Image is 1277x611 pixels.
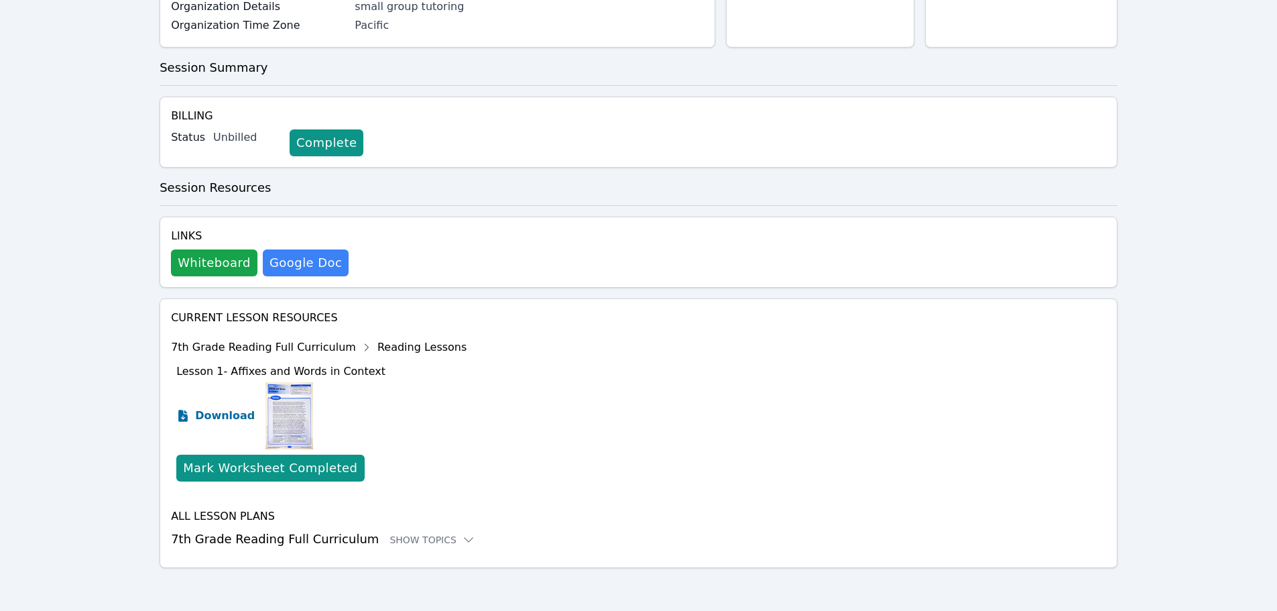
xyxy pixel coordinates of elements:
label: Organization Time Zone [171,17,347,34]
a: Complete [290,129,363,156]
button: Mark Worksheet Completed [176,455,364,482]
button: Whiteboard [171,249,257,276]
div: Unbilled [213,129,279,146]
h4: Links [171,228,349,244]
a: Download [176,382,255,449]
div: 7th Grade Reading Full Curriculum Reading Lessons [171,337,467,358]
button: Show Topics [389,533,475,547]
div: Pacific [355,17,703,34]
h3: 7th Grade Reading Full Curriculum [171,530,1106,549]
h4: All Lesson Plans [171,508,1106,524]
span: Lesson 1- Affixes and Words in Context [176,365,385,378]
label: Status [171,129,205,146]
h3: Session Summary [160,58,1117,77]
h4: Current Lesson Resources [171,310,1106,326]
a: Google Doc [263,249,349,276]
div: Mark Worksheet Completed [183,459,357,478]
img: Lesson 1- Affixes and Words in Context [265,382,313,449]
h4: Billing [171,108,1106,124]
span: Download [195,408,255,424]
h3: Session Resources [160,178,1117,197]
